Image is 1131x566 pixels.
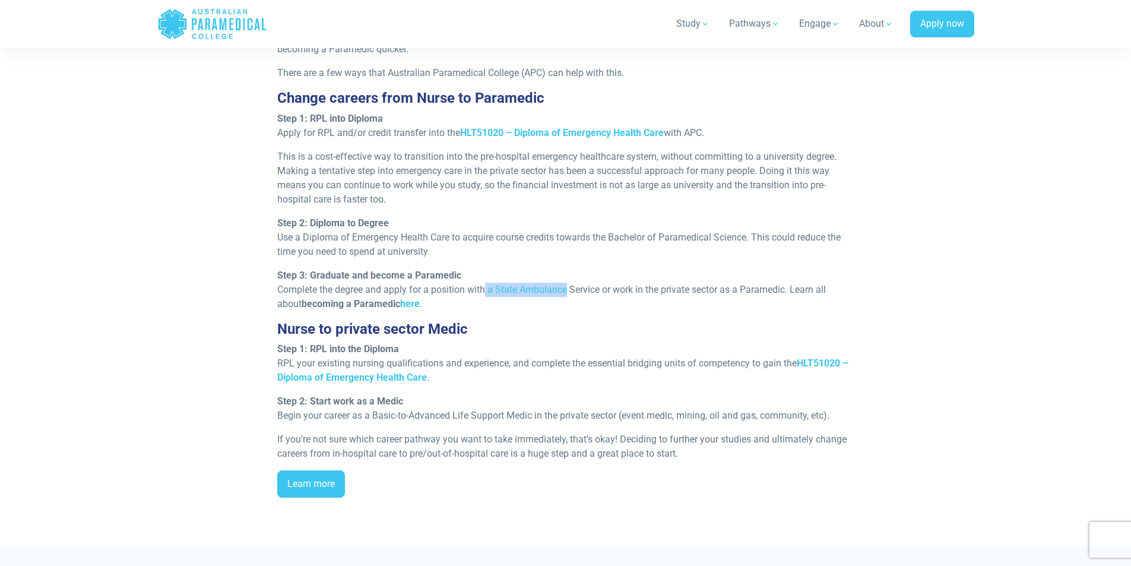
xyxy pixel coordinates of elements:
[277,66,854,80] p: There are a few ways that Australian Paramedical College (APC) can help with this.
[722,7,787,40] a: Pathways
[277,396,403,407] strong: Step 2: Start work as a Medic
[669,7,717,40] a: Study
[277,394,854,423] p: Begin your career as a Basic-to-Advanced Life Support Medic in the private sector (event medic, m...
[277,150,854,207] p: This is a cost-effective way to transition into the pre-hospital emergency healthcare system, wit...
[277,432,854,461] p: If you’re not sure which career pathway you want to take immediately, that’s okay! Deciding to fu...
[277,342,854,385] p: RPL your existing nursing qualifications and experience, and complete the essential bridging unit...
[277,343,399,355] strong: Step 1: RPL into the Diploma
[157,5,267,43] a: Australian Paramedical College
[277,90,854,107] h3: Change careers from Nurse to Paramedic
[277,216,854,259] p: Use a Diploma of Emergency Health Care to acquire course credits towards the Bachelor of Paramedi...
[277,268,854,311] p: Complete the degree and apply for a position with a State Ambulance Service or work in the privat...
[910,11,974,38] a: Apply now
[277,321,854,338] h3: Nurse to private sector Medic
[460,127,664,138] a: HLT51020 – Diploma of Emergency Health Care
[277,112,854,140] p: Apply for RPL and/or credit transfer into the with APC.
[277,470,345,498] a: Learn more
[400,298,420,309] a: here
[277,217,389,229] strong: Step 2: Diploma to Degree
[792,7,847,40] a: Engage
[852,7,901,40] a: About
[277,270,461,281] strong: Step 3: Graduate and become a Paramedic
[302,298,420,309] strong: becoming a Paramedic
[277,113,383,124] strong: Step 1: RPL into Diploma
